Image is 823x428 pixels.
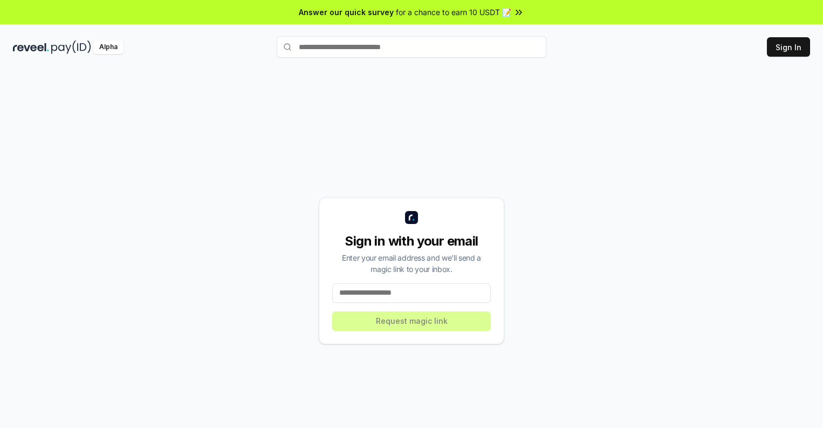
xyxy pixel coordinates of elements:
[332,252,491,275] div: Enter your email address and we’ll send a magic link to your inbox.
[13,40,49,54] img: reveel_dark
[93,40,124,54] div: Alpha
[767,37,810,57] button: Sign In
[299,6,394,18] span: Answer our quick survey
[396,6,511,18] span: for a chance to earn 10 USDT 📝
[51,40,91,54] img: pay_id
[405,211,418,224] img: logo_small
[332,233,491,250] div: Sign in with your email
